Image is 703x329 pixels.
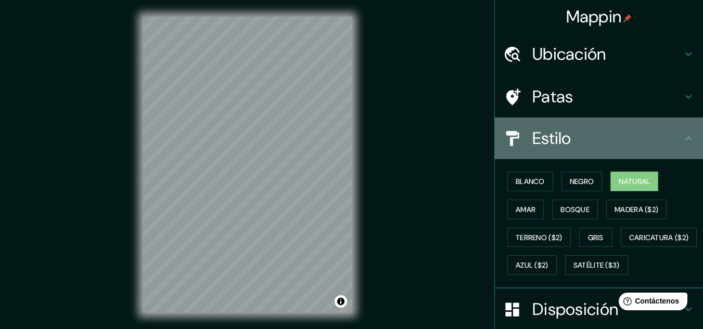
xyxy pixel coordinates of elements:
[619,177,650,186] font: Natural
[507,255,557,275] button: Azul ($2)
[573,261,620,270] font: Satélite ($3)
[629,233,689,242] font: Caricatura ($2)
[495,117,703,159] div: Estilo
[621,228,697,247] button: Caricatura ($2)
[579,228,612,247] button: Gris
[566,6,622,28] font: Mappin
[561,172,603,191] button: Negro
[606,200,667,219] button: Madera ($2)
[623,14,632,22] img: pin-icon.png
[516,261,548,270] font: Azul ($2)
[570,177,594,186] font: Negro
[532,43,606,65] font: Ubicación
[532,86,573,108] font: Patas
[507,172,553,191] button: Blanco
[143,17,352,313] canvas: Mapa
[565,255,628,275] button: Satélite ($3)
[552,200,598,219] button: Bosque
[610,172,658,191] button: Natural
[560,205,590,214] font: Bosque
[495,33,703,75] div: Ubicación
[516,233,563,242] font: Terreno ($2)
[335,295,347,308] button: Activar o desactivar atribución
[610,288,692,318] iframe: Lanzador de widgets de ayuda
[532,298,618,320] font: Disposición
[532,127,571,149] font: Estilo
[507,228,571,247] button: Terreno ($2)
[516,205,535,214] font: Amar
[516,177,545,186] font: Blanco
[507,200,544,219] button: Amar
[615,205,658,214] font: Madera ($2)
[495,76,703,117] div: Patas
[588,233,604,242] font: Gris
